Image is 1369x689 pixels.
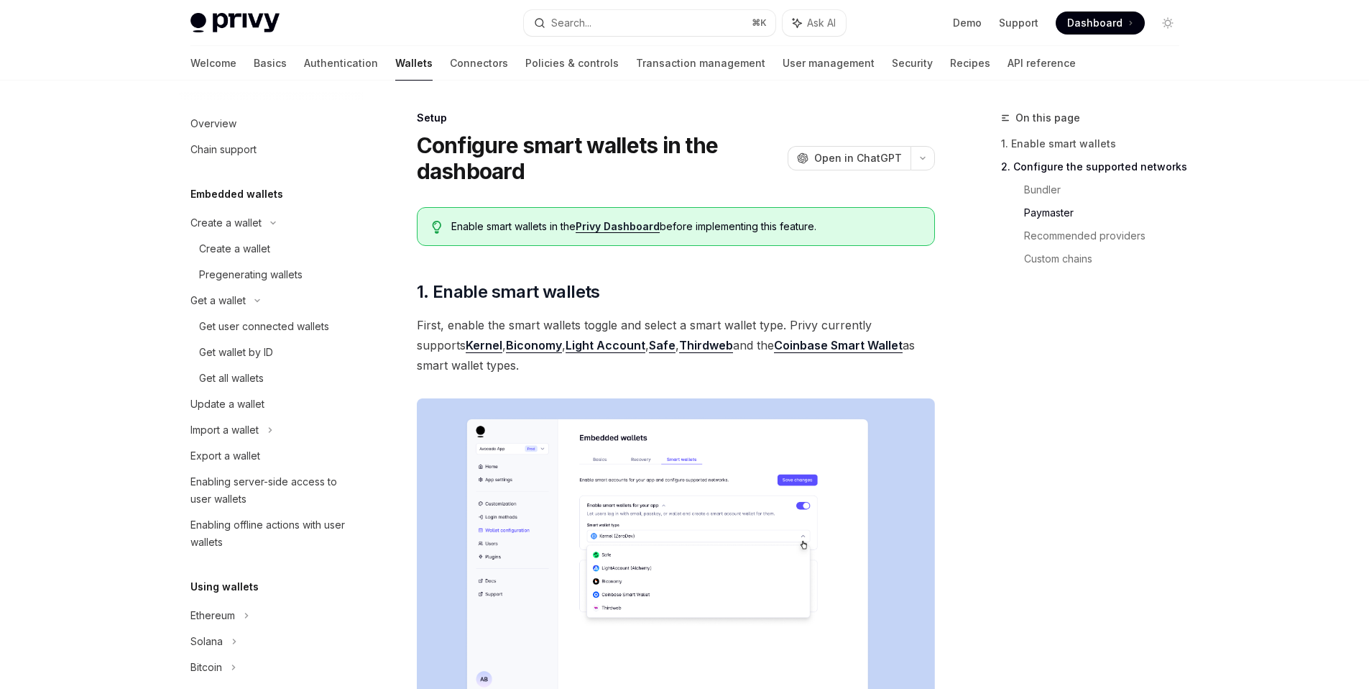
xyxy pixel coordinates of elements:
a: Get wallet by ID [179,339,363,365]
div: Update a wallet [190,396,264,413]
a: Custom chains [1024,247,1191,270]
span: Enable smart wallets in the before implementing this feature. [451,219,919,234]
div: Import a wallet [190,421,259,439]
a: Basics [254,46,287,81]
a: Wallets [395,46,433,81]
span: Dashboard [1067,16,1123,30]
div: Create a wallet [199,240,270,257]
a: Safe [649,338,676,353]
a: Support [999,16,1038,30]
a: Policies & controls [525,46,619,81]
a: Export a wallet [179,443,363,469]
a: Authentication [304,46,378,81]
button: Toggle dark mode [1156,12,1179,35]
a: Coinbase Smart Wallet [774,338,903,353]
a: Paymaster [1024,201,1191,224]
button: Ask AI [783,10,846,36]
a: Enabling offline actions with user wallets [179,512,363,555]
a: Security [892,46,933,81]
span: ⌘ K [752,17,767,29]
a: Get all wallets [179,365,363,391]
a: Create a wallet [179,236,363,262]
div: Get all wallets [199,370,264,387]
a: Get user connected wallets [179,314,363,339]
div: Export a wallet [190,447,260,465]
a: Pregenerating wallets [179,262,363,288]
a: Privy Dashboard [576,220,660,233]
a: Chain support [179,137,363,163]
a: Demo [953,16,982,30]
a: Biconomy [506,338,562,353]
div: Search... [551,14,591,32]
div: Enabling server-side access to user wallets [190,473,354,508]
img: light logo [190,13,280,33]
h5: Embedded wallets [190,186,283,203]
a: Enabling server-side access to user wallets [179,469,363,512]
a: Transaction management [636,46,765,81]
button: Open in ChatGPT [788,146,911,170]
span: First, enable the smart wallets toggle and select a smart wallet type. Privy currently supports ,... [417,315,935,375]
a: Kernel [466,338,502,353]
a: Recipes [950,46,990,81]
span: 1. Enable smart wallets [417,280,600,304]
a: Bundler [1024,178,1191,201]
div: Enabling offline actions with user wallets [190,516,354,551]
a: Update a wallet [179,391,363,417]
div: Get user connected wallets [199,318,329,335]
a: Welcome [190,46,236,81]
a: 1. Enable smart wallets [1001,132,1191,155]
div: Setup [417,111,935,125]
h1: Configure smart wallets in the dashboard [417,132,782,184]
a: API reference [1008,46,1076,81]
span: On this page [1015,109,1080,127]
div: Bitcoin [190,659,222,676]
div: Pregenerating wallets [199,266,303,283]
a: Connectors [450,46,508,81]
h5: Using wallets [190,578,259,596]
svg: Tip [432,221,442,234]
button: Search...⌘K [524,10,775,36]
a: User management [783,46,875,81]
div: Ethereum [190,607,235,624]
span: Ask AI [807,16,836,30]
a: Thirdweb [679,338,733,353]
a: Recommended providers [1024,224,1191,247]
div: Get a wallet [190,292,246,309]
div: Solana [190,633,223,650]
div: Overview [190,115,236,132]
a: 2. Configure the supported networks [1001,155,1191,178]
span: Open in ChatGPT [814,151,902,165]
div: Get wallet by ID [199,344,273,361]
a: Light Account [566,338,645,353]
div: Create a wallet [190,214,262,232]
a: Overview [179,111,363,137]
div: Chain support [190,141,257,158]
a: Dashboard [1056,12,1145,35]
